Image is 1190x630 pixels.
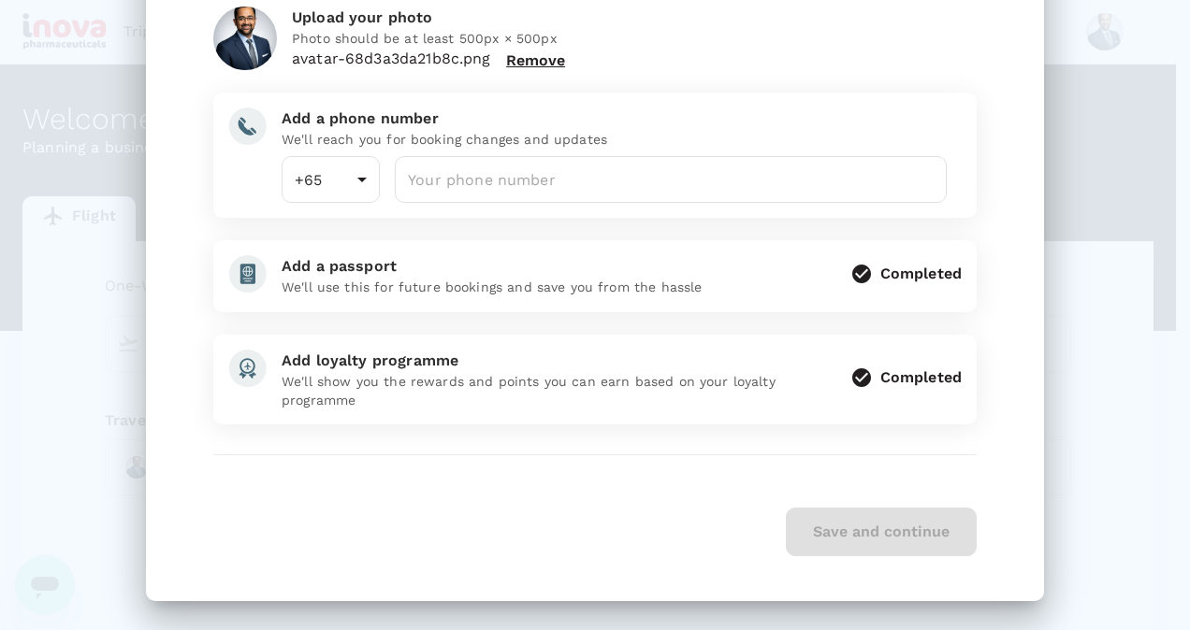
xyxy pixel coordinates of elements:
p: Photo should be at least 500px × 500px [292,29,977,48]
span: avatar-68d3a3da21b8c.png [292,50,491,67]
span: +65 [295,171,322,189]
img: avatar-68d3a3da21b8c.png [213,7,277,70]
button: Remove [506,52,566,69]
p: We'll show you the rewards and points you can earn based on your loyalty programme [282,372,835,409]
div: Add a passport [282,255,835,278]
img: add-passport [228,255,267,293]
div: Upload your photo [292,7,977,29]
input: Your phone number [395,156,947,203]
img: add-phone-number [228,107,267,145]
div: Completed [880,263,962,285]
div: Add loyalty programme [282,350,835,372]
p: We'll reach you for booking changes and updates [282,130,947,149]
div: +65 [282,156,380,203]
p: We'll use this for future bookings and save you from the hassle [282,278,835,296]
img: add-loyalty [228,350,267,387]
div: Add a phone number [282,107,947,130]
div: Completed [880,366,962,389]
